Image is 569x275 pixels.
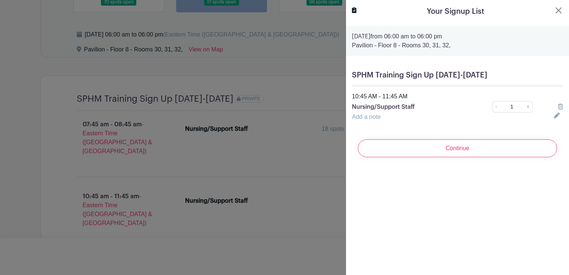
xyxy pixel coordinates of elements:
strong: [DATE] [352,34,371,39]
button: Close [554,6,563,15]
a: - [492,101,500,113]
h5: SPHM Training Sign Up [DATE]-[DATE] [352,71,563,80]
a: + [524,101,533,113]
a: Add a note [352,114,381,120]
p: from 06:00 am to 06:00 pm [352,32,563,41]
input: Continue [358,139,557,157]
h5: Your Signup List [427,6,484,17]
div: 10:45 AM - 11:45 AM [347,92,568,101]
p: Nursing/Support Staff [352,102,471,111]
p: Pavilion - Floor 8 - Rooms 30, 31, 32, [352,41,563,50]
